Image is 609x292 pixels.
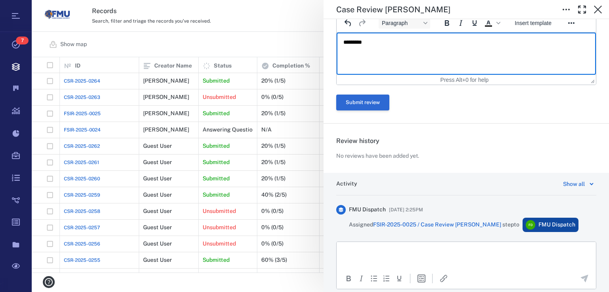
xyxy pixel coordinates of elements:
[563,179,585,189] div: Show all
[373,221,501,228] a: FSIR-2025-0025 / Case Review [PERSON_NAME]
[337,33,596,75] iframe: Rich Text Area
[336,152,419,160] p: No reviews have been added yet.
[349,206,386,214] span: FMU Dispatch
[538,221,575,229] span: FMU Dispatch
[336,136,596,146] h6: Review history
[341,17,355,29] button: Undo
[369,274,379,283] div: Bullet list
[336,95,389,110] button: Submit review
[349,221,519,229] span: Assigned step to
[417,274,426,283] button: Insert template
[574,2,590,17] button: Toggle Fullscreen
[336,5,450,15] h5: Case Review [PERSON_NAME]
[439,274,448,283] button: Insert/edit link
[336,180,357,188] h6: Activity
[526,220,535,230] div: F D
[389,205,423,215] span: [DATE] 2:25PM
[580,274,589,283] button: Send the comment
[379,17,430,29] button: Block Paragraph
[565,17,578,29] button: Reveal or hide additional toolbar items
[356,274,366,283] button: Italic
[454,17,467,29] button: Italic
[355,17,369,29] button: Redo
[591,76,595,83] div: Press the Up and Down arrow keys to resize the editor.
[558,2,574,17] button: Toggle to Edit Boxes
[423,77,506,83] div: Press Alt+0 for help
[337,242,596,267] iframe: Rich Text Area
[382,20,421,26] span: Paragraph
[515,20,552,26] span: Insert template
[382,274,391,283] div: Numbered list
[344,274,353,283] button: Bold
[482,17,502,29] div: Text color Black
[16,37,29,44] span: 7
[395,274,404,283] button: Underline
[590,2,606,17] button: Close
[511,17,555,29] button: Insert template
[440,17,454,29] button: Bold
[468,17,481,29] button: Underline
[18,6,34,13] span: Help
